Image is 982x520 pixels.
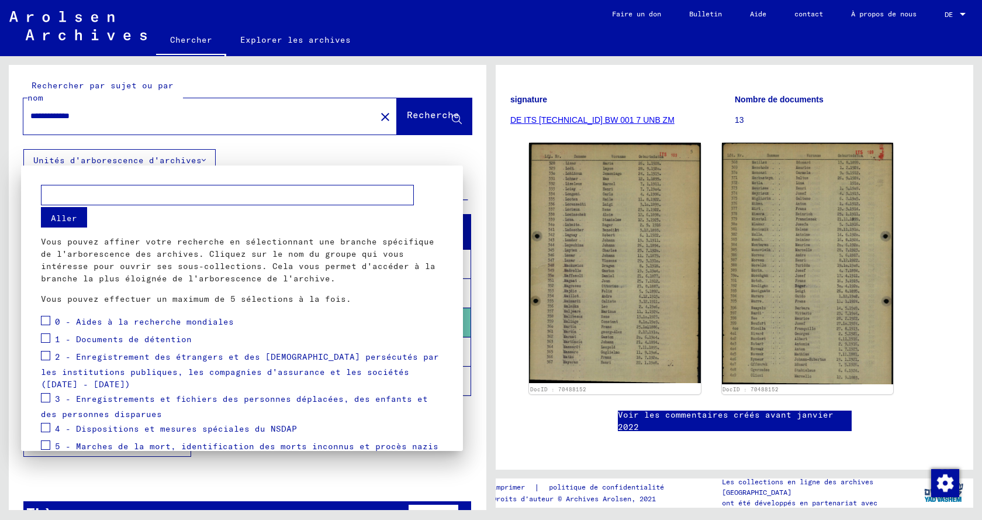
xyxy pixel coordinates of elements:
font: 2 - Enregistrement des étrangers et des [DEMOGRAPHIC_DATA] persécutés par les institutions publiq... [41,352,439,390]
font: 0 - Aides à la recherche mondiales [55,316,234,327]
font: 5 - Marches de la mort, identification des morts inconnus et procès nazis [55,441,438,452]
font: 3 - Enregistrements et fichiers des personnes déplacées, des enfants et des personnes disparues [41,394,428,420]
div: Modifier le consentement [931,469,959,497]
font: Aller [51,213,77,223]
img: Modifier le consentement [931,469,959,497]
button: Aller [41,207,87,228]
font: 4 - Dispositions et mesures spéciales du NSDAP [55,423,297,434]
font: Vous pouvez affiner votre recherche en sélectionnant une branche spécifique de l'arborescence des... [41,236,435,284]
font: Vous pouvez effectuer un maximum de 5 sélections à la fois. [41,294,351,304]
font: 1 - Documents de détention [55,334,192,345]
